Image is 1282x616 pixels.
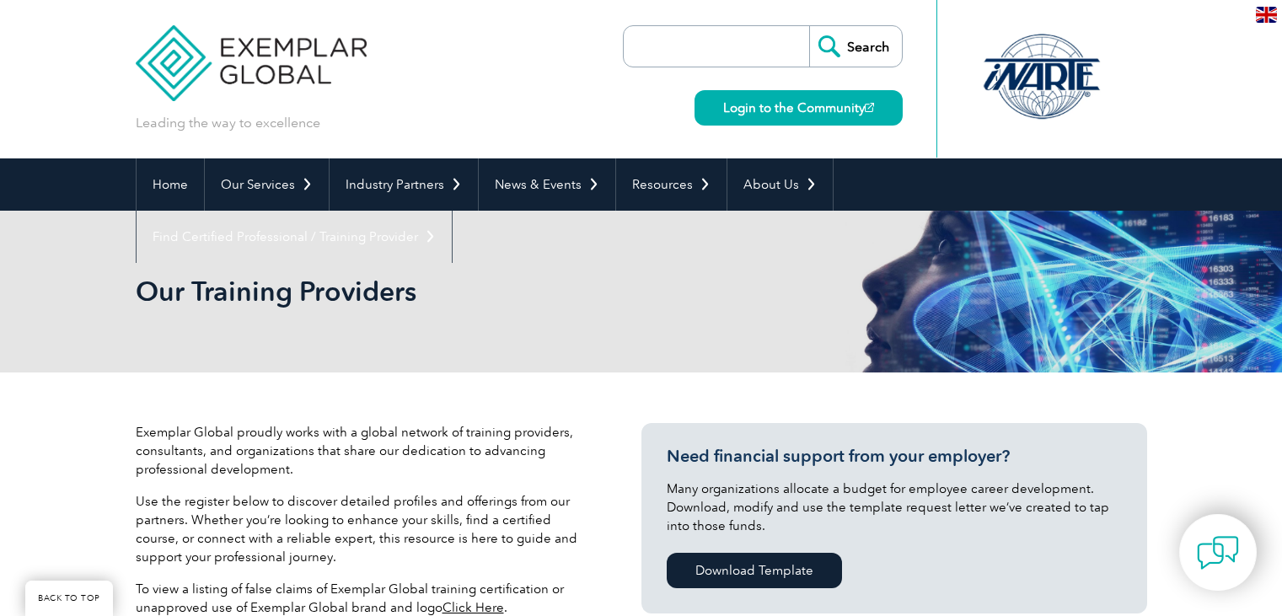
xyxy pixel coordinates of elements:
a: Click Here [443,600,504,615]
h2: Our Training Providers [136,278,844,305]
p: Use the register below to discover detailed profiles and offerings from our partners. Whether you... [136,492,591,566]
img: contact-chat.png [1197,532,1239,574]
img: open_square.png [865,103,874,112]
a: Industry Partners [330,158,478,211]
p: Many organizations allocate a budget for employee career development. Download, modify and use th... [667,479,1122,535]
p: Exemplar Global proudly works with a global network of training providers, consultants, and organ... [136,423,591,479]
a: About Us [727,158,833,211]
a: Download Template [667,553,842,588]
a: Find Certified Professional / Training Provider [137,211,452,263]
a: News & Events [479,158,615,211]
a: Login to the Community [695,90,903,126]
h3: Need financial support from your employer? [667,446,1122,467]
a: BACK TO TOP [25,581,113,616]
p: Leading the way to excellence [136,114,320,132]
img: en [1256,7,1277,23]
a: Resources [616,158,727,211]
a: Our Services [205,158,329,211]
a: Home [137,158,204,211]
input: Search [809,26,902,67]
